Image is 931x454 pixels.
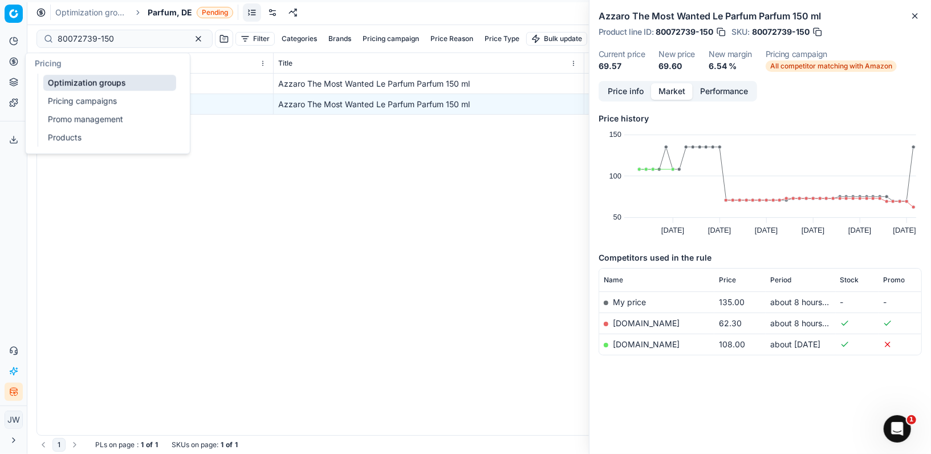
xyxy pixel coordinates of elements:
text: 100 [609,172,621,180]
span: 108.00 [719,339,745,349]
button: Brands [324,32,356,46]
span: 80072739-150 [656,26,713,38]
dt: Current price [599,50,645,58]
span: 62.30 [719,318,742,328]
span: My price [613,297,646,307]
button: Price Type [480,32,524,46]
span: Price [719,275,736,285]
text: [DATE] [708,226,731,234]
a: Products [43,129,176,145]
dt: Pricing campaign [766,50,897,58]
strong: of [226,440,233,449]
dd: 69.60 [658,60,695,72]
button: Price info [600,83,651,100]
div: : [95,440,158,449]
button: Bulk update [526,32,587,46]
text: [DATE] [893,226,916,234]
strong: 1 [155,440,158,449]
span: Parfum, DEPending [148,7,233,18]
span: PLs on page [95,440,135,449]
button: Filter [235,32,275,46]
button: JW [5,411,23,429]
a: Optimization groups [43,75,176,91]
span: 135.00 [719,297,745,307]
button: Performance [693,83,755,100]
span: Azzaro The Most Wanted Le Parfum Parfum 150 ml [278,99,470,109]
button: Go to next page [68,438,82,452]
h5: Price history [599,113,922,124]
strong: of [146,440,153,449]
a: Optimization groups [55,7,128,18]
span: SKU : [731,28,750,36]
h2: Azzaro The Most Wanted Le Parfum Parfum 150 ml [599,9,922,23]
dt: New margin [709,50,752,58]
span: Product line ID : [599,28,653,36]
a: Promo management [43,111,176,127]
span: Pending [197,7,233,18]
nav: pagination [36,438,82,452]
h5: Competitors used in the rule [599,252,922,264]
span: Title [278,59,292,68]
span: Pricing [35,58,62,68]
strong: 1 [141,440,144,449]
a: [DOMAIN_NAME] [613,339,680,349]
text: [DATE] [755,226,778,234]
dd: 6.54 % [709,60,752,72]
strong: 1 [235,440,238,449]
span: about [DATE] [770,339,820,349]
span: Name [604,275,623,285]
span: JW [5,411,22,428]
nav: breadcrumb [55,7,233,18]
td: - [836,291,879,313]
span: SKUs on page : [172,440,218,449]
strong: 1 [221,440,223,449]
text: [DATE] [802,226,824,234]
text: 150 [609,130,621,139]
text: 50 [613,213,621,221]
td: - [879,291,921,313]
dd: 69.57 [599,60,645,72]
dt: New price [658,50,695,58]
a: Pricing campaigns [43,93,176,109]
text: [DATE] [661,226,684,234]
span: Promo [883,275,905,285]
button: Price Reason [426,32,478,46]
a: [DOMAIN_NAME] [613,318,680,328]
span: Parfum, DE [148,7,192,18]
button: Pricing campaign [358,32,424,46]
span: Stock [840,275,859,285]
span: Period [770,275,791,285]
span: 80072739-150 [752,26,810,38]
span: about 8 hours ago [770,297,839,307]
iframe: Intercom live chat [884,415,911,443]
span: about 8 hours ago [770,318,839,328]
span: All competitor matching with Amazon [766,60,897,72]
span: 1 [907,415,916,424]
button: 1 [52,438,66,452]
button: Categories [277,32,322,46]
button: Go to previous page [36,438,50,452]
text: [DATE] [848,226,871,234]
input: Search by SKU or title [58,33,182,44]
span: Azzaro The Most Wanted Le Parfum Parfum 150 ml [278,79,470,88]
button: Market [651,83,693,100]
